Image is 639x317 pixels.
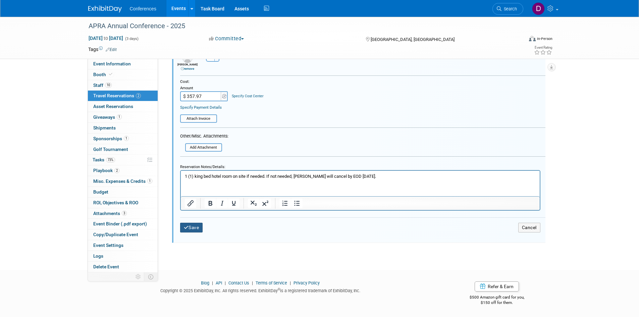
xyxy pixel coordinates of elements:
span: Attachments [93,211,127,216]
a: Specify Cost Center [232,94,264,98]
a: Playbook2 [88,165,158,176]
div: Event Format [484,35,553,45]
i: Booth reservation complete [109,72,112,76]
div: Other/Misc. Attachments: [180,134,228,141]
td: Toggle Event Tabs [144,272,158,281]
span: [DATE] [DATE] [88,35,123,41]
a: Asset Reservations [88,101,158,112]
button: Save [180,223,203,232]
button: Subscript [248,199,259,208]
a: Shipments [88,123,158,133]
span: ROI, Objectives & ROO [93,200,138,205]
span: 2 [136,93,141,98]
a: Event Information [88,59,158,69]
div: Reservation Notes/Details: [180,161,540,170]
button: Cancel [518,223,540,232]
a: Staff10 [88,80,158,91]
button: Italic [216,199,228,208]
a: remove [181,67,194,70]
iframe: Rich Text Area [181,171,540,196]
span: 2 [114,168,119,173]
a: Search [492,3,523,15]
button: Numbered list [279,199,291,208]
span: Travel Reservations [93,93,141,98]
a: Delete Event [88,262,158,272]
span: [GEOGRAPHIC_DATA], [GEOGRAPHIC_DATA] [371,37,455,42]
td: Personalize Event Tab Strip [132,272,144,281]
a: Logs [88,251,158,261]
span: Copy/Duplicate Event [93,232,138,237]
span: | [288,280,292,285]
span: (3 days) [124,37,139,41]
a: Attachments3 [88,208,158,219]
a: ROI, Objectives & ROO [88,198,158,208]
a: Edit [106,47,117,52]
a: Golf Tournament [88,144,158,155]
div: In-Person [537,36,552,41]
a: Blog [201,280,209,285]
div: Cost: [180,79,545,84]
a: Copy/Duplicate Event [88,229,158,240]
a: Contact Us [228,280,249,285]
a: Travel Reservations2 [88,91,158,101]
div: Amount [180,86,229,91]
a: Booth [88,69,158,80]
img: Format-Inperson.png [529,36,536,41]
span: Giveaways [93,114,122,120]
a: Privacy Policy [294,280,320,285]
span: | [223,280,227,285]
a: Sponsorships1 [88,134,158,144]
div: $150 off for them. [443,300,551,306]
span: Playbook [93,168,119,173]
a: Event Binder (.pdf export) [88,219,158,229]
button: Superscript [260,199,271,208]
a: Terms of Service [256,280,287,285]
span: 10 [105,83,112,88]
span: Misc. Expenses & Credits [93,178,152,184]
img: ExhibitDay [88,6,122,12]
div: Event Rating [534,46,552,49]
button: Insert/edit link [185,199,196,208]
span: Tasks [93,157,115,162]
span: 1 [147,178,152,183]
a: Event Settings [88,240,158,251]
span: Staff [93,83,112,88]
span: 1 [117,114,122,119]
td: Tags [88,46,117,53]
span: Asset Reservations [93,104,133,109]
a: API [216,280,222,285]
span: Event Information [93,61,131,66]
button: Underline [228,199,239,208]
a: Giveaways1 [88,112,158,122]
button: Committed [207,35,247,42]
span: 3 [122,211,127,216]
a: Specify Payment Details [180,105,222,110]
a: Tasks73% [88,155,158,165]
div: $500 Amazon gift card for you, [443,290,551,306]
span: Shipments [93,125,116,130]
a: Refer & Earn [475,281,519,292]
a: Misc. Expenses & Credits1 [88,176,158,187]
button: Bold [205,199,216,208]
span: 73% [106,157,115,162]
div: APRA Annual Conference - 2025 [86,20,513,32]
img: Diane Arabia [532,2,545,15]
span: | [250,280,255,285]
span: Budget [93,189,108,195]
a: Budget [88,187,158,197]
span: Booth [93,72,114,77]
span: Conferences [130,6,156,11]
span: Search [501,6,517,11]
span: Delete Event [93,264,119,269]
span: to [103,36,109,41]
span: Event Settings [93,243,123,248]
div: Copyright © 2025 ExhibitDay, Inc. All rights reserved. ExhibitDay is a registered trademark of Ex... [88,286,433,294]
span: Golf Tournament [93,147,128,152]
div: [PERSON_NAME] [177,63,199,71]
span: | [210,280,215,285]
span: Event Binder (.pdf export) [93,221,147,226]
span: 1 [124,136,129,141]
button: Bullet list [291,199,303,208]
